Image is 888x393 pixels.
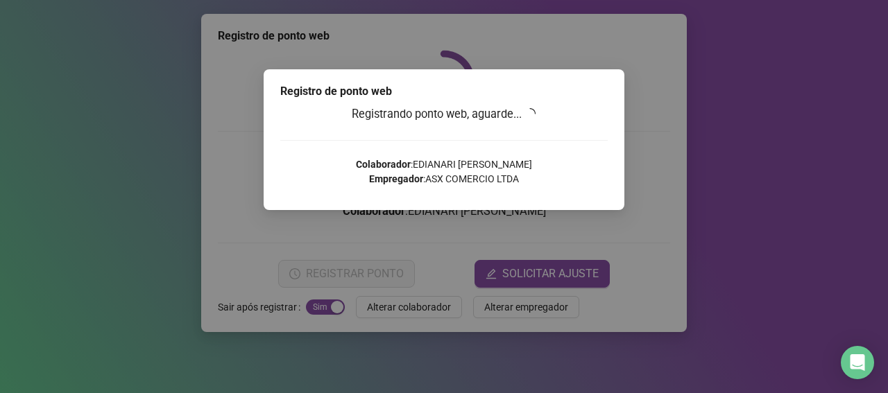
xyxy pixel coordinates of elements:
[280,105,608,123] h3: Registrando ponto web, aguarde...
[524,107,537,120] span: loading
[280,83,608,100] div: Registro de ponto web
[369,173,423,184] strong: Empregador
[356,159,411,170] strong: Colaborador
[280,157,608,186] p: : EDIANARI [PERSON_NAME] : ASX COMERCIO LTDA
[841,346,874,379] div: Open Intercom Messenger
